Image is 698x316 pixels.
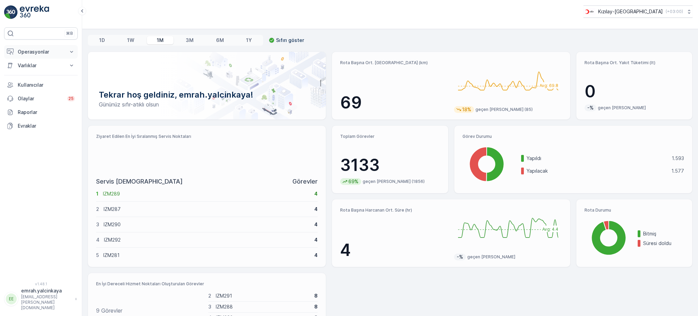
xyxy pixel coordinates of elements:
[208,303,211,310] p: 3
[587,104,594,111] p: -%
[643,230,684,237] p: Bitmiş
[314,252,318,259] p: 4
[18,82,75,88] p: Kullanıcılar
[96,134,318,139] p: Ziyaret Edilen En İyi Sıralanmış Servis Noktaları
[18,123,75,129] p: Evraklar
[340,207,448,213] p: Rota Başına Harcanan Ort. Süre (hr)
[585,81,684,102] p: 0
[4,5,18,19] img: logo
[598,8,663,15] p: Kızılay-[GEOGRAPHIC_DATA]
[96,252,99,259] p: 5
[246,37,252,44] p: 1Y
[99,37,105,44] p: 1D
[186,37,194,44] p: 3M
[69,96,74,101] p: 25
[340,240,448,260] p: 4
[671,168,684,174] p: 1.577
[4,282,78,286] span: v 1.48.1
[598,105,646,111] p: geçen [PERSON_NAME]
[276,37,304,44] p: Sıfırı göster
[96,306,122,315] p: 9 Görevler
[6,293,17,304] div: EE
[527,168,667,174] p: Yapılacak
[4,45,78,59] button: Operasyonlar
[4,105,78,119] a: Raporlar
[18,95,63,102] p: Olaylar
[66,31,73,36] p: ⌘B
[103,252,310,259] p: IZM281
[314,190,318,197] p: 4
[340,60,448,66] p: Rota Başına Ort. [GEOGRAPHIC_DATA] (km)
[96,206,99,213] p: 2
[104,221,310,228] p: IZM290
[208,292,211,299] p: 2
[314,221,318,228] p: 4
[314,292,318,299] p: 8
[4,287,78,311] button: EEemrah.yalcinkaya[EMAIL_ADDRESS][PERSON_NAME][DOMAIN_NAME]
[96,177,183,186] p: Servis [DEMOGRAPHIC_DATA]
[96,221,99,228] p: 3
[4,78,78,92] a: Kullanıcılar
[104,236,310,243] p: IZM292
[340,92,448,113] p: 69
[462,134,684,139] p: Görev Durumu
[4,92,78,105] a: Olaylar25
[216,292,310,299] p: IZM291
[461,106,472,113] p: 18%
[643,240,684,247] p: Süresi doldu
[216,37,224,44] p: 6M
[456,254,464,260] p: -%
[18,48,64,55] p: Operasyonlar
[4,59,78,72] button: Varlıklar
[99,89,315,100] p: Tekrar hoş geldiniz, emrah.yalcinkaya!
[585,60,684,66] p: Rota Başına Ort. Yakıt Tüketimi (lt)
[672,155,684,162] p: 1.593
[216,303,310,310] p: IZM288
[21,294,72,311] p: [EMAIL_ADDRESS][PERSON_NAME][DOMAIN_NAME]
[585,207,684,213] p: Rota Durumu
[666,9,683,14] p: ( +03:00 )
[99,100,315,109] p: Gününüz sıfır-atıklı olsun
[127,37,134,44] p: 1W
[467,254,515,260] p: geçen [PERSON_NAME]
[20,5,49,19] img: logo_light-DOdMpM7g.png
[4,119,78,133] a: Evraklar
[104,206,310,213] p: IZM287
[340,134,440,139] p: Toplam Görevler
[475,107,533,112] p: geçen [PERSON_NAME] (85)
[96,190,98,197] p: 1
[18,62,64,69] p: Varlıklar
[314,236,318,243] p: 4
[363,179,425,184] p: geçen [PERSON_NAME] (1856)
[96,281,318,287] p: En İyi Dereceli Hizmet Noktaları Oluşturulan Görevler
[314,303,318,310] p: 8
[340,155,440,175] p: 3133
[583,5,693,18] button: Kızılay-[GEOGRAPHIC_DATA](+03:00)
[292,177,318,186] p: Görevler
[157,37,164,44] p: 1M
[314,206,318,213] p: 4
[527,155,667,162] p: Yapıldı
[348,178,359,185] p: 69%
[103,190,310,197] p: IZM289
[96,236,100,243] p: 4
[21,287,72,294] p: emrah.yalcinkaya
[18,109,75,116] p: Raporlar
[583,8,595,15] img: k%C4%B1z%C4%B1lay_jywRncg.png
